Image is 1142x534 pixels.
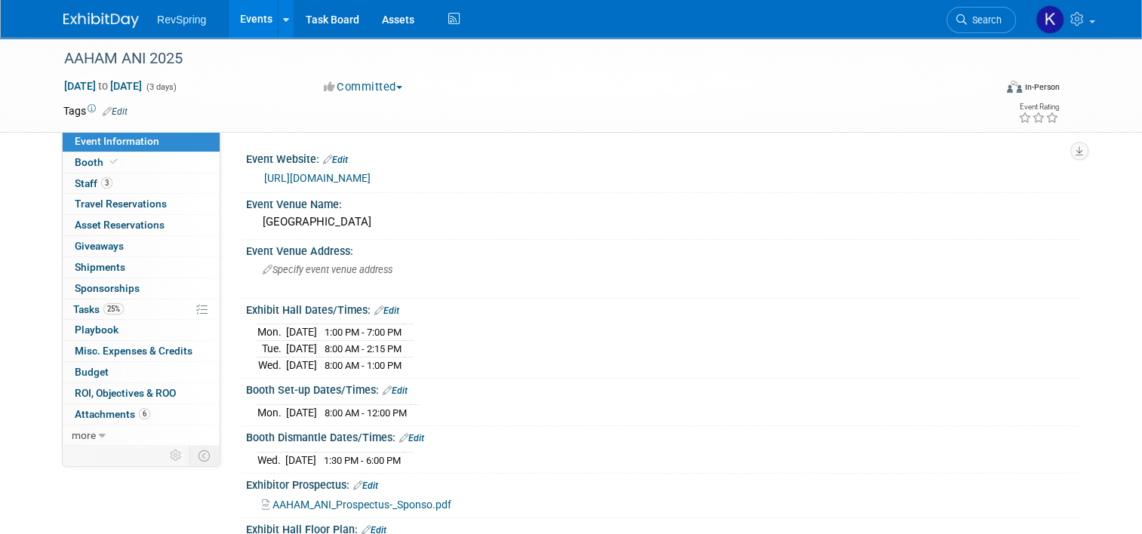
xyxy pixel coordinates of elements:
[324,455,401,466] span: 1:30 PM - 6:00 PM
[75,345,192,357] span: Misc. Expenses & Credits
[272,499,451,511] span: AAHAM_ANI_Prospectus-_Sponso.pdf
[286,357,317,373] td: [DATE]
[73,303,124,315] span: Tasks
[1024,81,1060,93] div: In-Person
[59,45,975,72] div: AAHAM ANI 2025
[75,135,159,147] span: Event Information
[96,80,110,92] span: to
[75,261,125,273] span: Shipments
[63,404,220,425] a: Attachments6
[75,366,109,378] span: Budget
[163,446,189,465] td: Personalize Event Tab Strip
[75,219,165,231] span: Asset Reservations
[325,327,402,338] span: 1:00 PM - 7:00 PM
[63,278,220,299] a: Sponsorships
[63,320,220,340] a: Playbook
[1036,5,1064,34] img: Kelsey Culver
[63,131,220,152] a: Event Information
[257,341,286,358] td: Tue.
[1007,81,1022,93] img: Format-Inperson.png
[75,387,176,399] span: ROI, Objectives & ROO
[75,282,140,294] span: Sponsorships
[63,236,220,256] a: Giveaways
[63,103,128,118] td: Tags
[110,158,118,166] i: Booth reservation complete
[353,480,378,491] a: Edit
[246,193,1079,212] div: Event Venue Name:
[246,426,1079,446] div: Booth Dismantle Dates/Times:
[325,407,407,419] span: 8:00 AM - 12:00 PM
[63,383,220,404] a: ROI, Objectives & ROO
[257,404,286,420] td: Mon.
[947,7,1016,33] a: Search
[967,14,1002,26] span: Search
[374,305,399,316] a: Edit
[257,210,1067,234] div: [GEOGRAPHIC_DATA]
[75,240,124,252] span: Giveaways
[246,240,1079,259] div: Event Venue Address:
[264,172,371,184] a: [URL][DOMAIN_NAME]
[63,13,139,28] img: ExhibitDay
[75,408,150,420] span: Attachments
[63,173,220,194] a: Staff3
[246,379,1079,398] div: Booth Set-up Dates/Times:
[285,452,316,468] td: [DATE]
[63,79,143,93] span: [DATE] [DATE]
[246,474,1079,493] div: Exhibitor Prospectus:
[286,404,317,420] td: [DATE]
[72,429,96,441] span: more
[157,14,206,26] span: RevSpring
[103,106,128,117] a: Edit
[399,433,424,443] a: Edit
[63,215,220,235] a: Asset Reservations
[63,194,220,214] a: Travel Reservations
[257,324,286,341] td: Mon.
[325,343,402,354] span: 8:00 AM - 2:15 PM
[139,408,150,419] span: 6
[63,362,220,382] a: Budget
[189,446,220,465] td: Toggle Event Tabs
[101,177,112,189] span: 3
[246,148,1079,167] div: Event Website:
[63,299,220,320] a: Tasks25%
[246,299,1079,318] div: Exhibit Hall Dates/Times:
[257,452,285,468] td: Wed.
[103,303,124,315] span: 25%
[75,156,121,168] span: Booth
[913,78,1060,101] div: Event Format
[63,341,220,361] a: Misc. Expenses & Credits
[145,82,177,92] span: (3 days)
[75,198,167,210] span: Travel Reservations
[286,341,317,358] td: [DATE]
[323,155,348,165] a: Edit
[383,385,408,396] a: Edit
[63,257,220,278] a: Shipments
[75,324,119,336] span: Playbook
[63,152,220,173] a: Booth
[1018,103,1059,111] div: Event Rating
[263,264,392,275] span: Specify event venue address
[257,357,286,373] td: Wed.
[325,360,402,371] span: 8:00 AM - 1:00 PM
[319,79,408,95] button: Committed
[63,425,220,446] a: more
[286,324,317,341] td: [DATE]
[262,499,451,511] a: AAHAM_ANI_Prospectus-_Sponso.pdf
[75,177,112,189] span: Staff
